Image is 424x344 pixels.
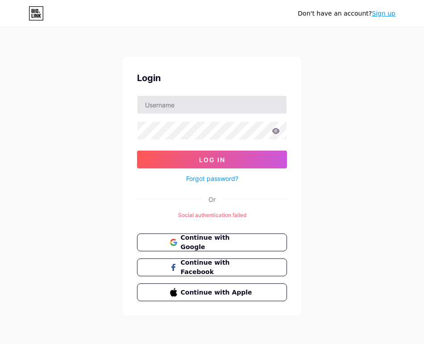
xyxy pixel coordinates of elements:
[137,211,287,219] div: Social authentication failed
[186,174,238,183] a: Forgot password?
[181,233,254,252] span: Continue with Google
[372,10,395,17] a: Sign up
[137,96,287,114] input: Username
[181,288,254,297] span: Continue with Apple
[137,283,287,301] button: Continue with Apple
[137,258,287,276] button: Continue with Facebook
[298,9,395,18] div: Don't have an account?
[137,71,287,85] div: Login
[137,233,287,251] button: Continue with Google
[199,156,225,164] span: Log In
[208,195,216,204] div: Or
[137,151,287,168] button: Log In
[181,258,254,277] span: Continue with Facebook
